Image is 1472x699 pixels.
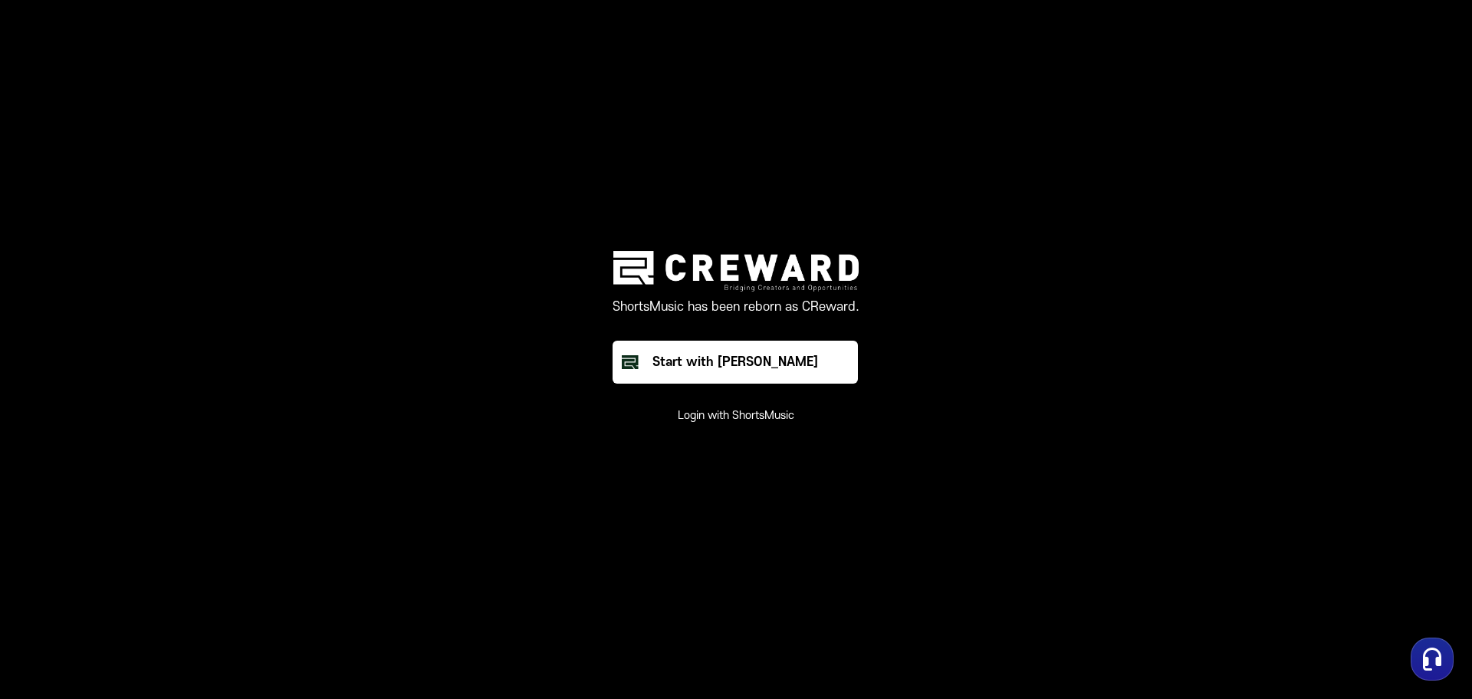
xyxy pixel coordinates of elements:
button: Start with [PERSON_NAME] [613,341,858,384]
a: Start with [PERSON_NAME] [613,341,859,384]
p: ShortsMusic has been reborn as CReward. [613,298,859,316]
button: Login with ShortsMusic [678,408,794,424]
div: Start with [PERSON_NAME] [652,353,818,371]
img: creward logo [613,251,859,292]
